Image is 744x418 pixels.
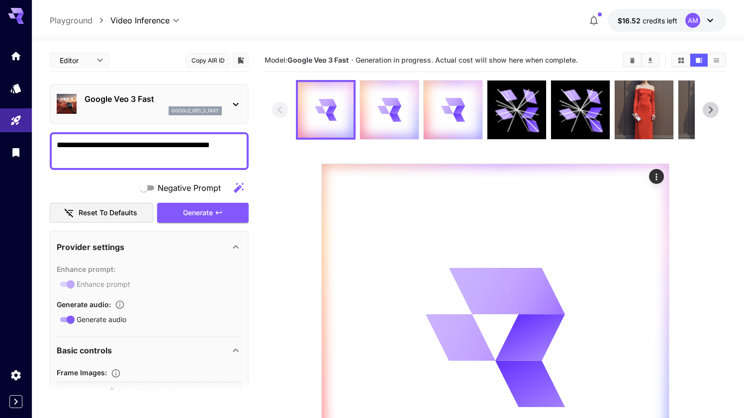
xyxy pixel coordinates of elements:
span: Video Inference [110,14,170,26]
p: Google Veo 3 Fast [85,93,222,105]
p: Provider settings [57,241,124,253]
div: Models [10,82,22,94]
nav: breadcrumb [50,14,110,26]
div: AM [685,13,700,28]
span: Model: [265,56,349,64]
button: Show videos in grid view [672,54,690,67]
div: Settings [10,369,22,381]
button: Upload frame images. [107,368,125,378]
button: Expand sidebar [9,395,22,408]
button: Generate [157,203,249,223]
div: Basic controls [57,338,242,362]
span: Generation in progress. Actual cost will show here when complete. [356,56,578,64]
button: Add to library [236,54,245,66]
img: zGTLosilrZoLxXAbGCLjYzoHX9Jy5b3omAA8RT8ncmGKasofrZPbHzoar7LcuuxqDQByU0D3XTEZd+39biQ254HQJCwAAAABJ... [678,81,737,139]
span: Negative Prompt [158,182,221,194]
div: Show videos in grid viewShow videos in video viewShow videos in list view [671,53,726,68]
div: Playground [10,114,22,127]
a: Playground [50,14,93,26]
p: · [351,54,354,66]
p: google_veo_3_fast [172,107,219,114]
button: Show videos in list view [708,54,725,67]
div: $16.51779 [618,15,677,26]
div: Actions [649,169,664,184]
div: Home [10,50,22,62]
p: Basic controls [57,344,112,356]
button: Reset to defaults [50,203,153,223]
div: Google Veo 3 Fastgoogle_veo_3_fast [57,89,242,119]
span: credits left [643,16,677,25]
div: Clear videosDownload All [623,53,660,68]
span: Generate audio : [57,300,111,309]
img: f8DFGIv6Xs5tsIAAAAASUVORK5CYII= [615,81,673,139]
span: Frame Images : [57,368,107,377]
span: $16.52 [618,16,643,25]
button: Copy AIR ID [186,53,230,68]
b: Google Veo 3 Fast [287,56,349,64]
div: Library [10,146,22,159]
span: Editor [60,55,91,66]
div: Provider settings [57,235,242,259]
button: Clear videos [624,54,641,67]
span: Generate [183,207,213,219]
button: Show videos in video view [690,54,708,67]
span: Generate audio [77,314,126,325]
button: Download All [642,54,659,67]
button: $16.51779AM [608,9,726,32]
